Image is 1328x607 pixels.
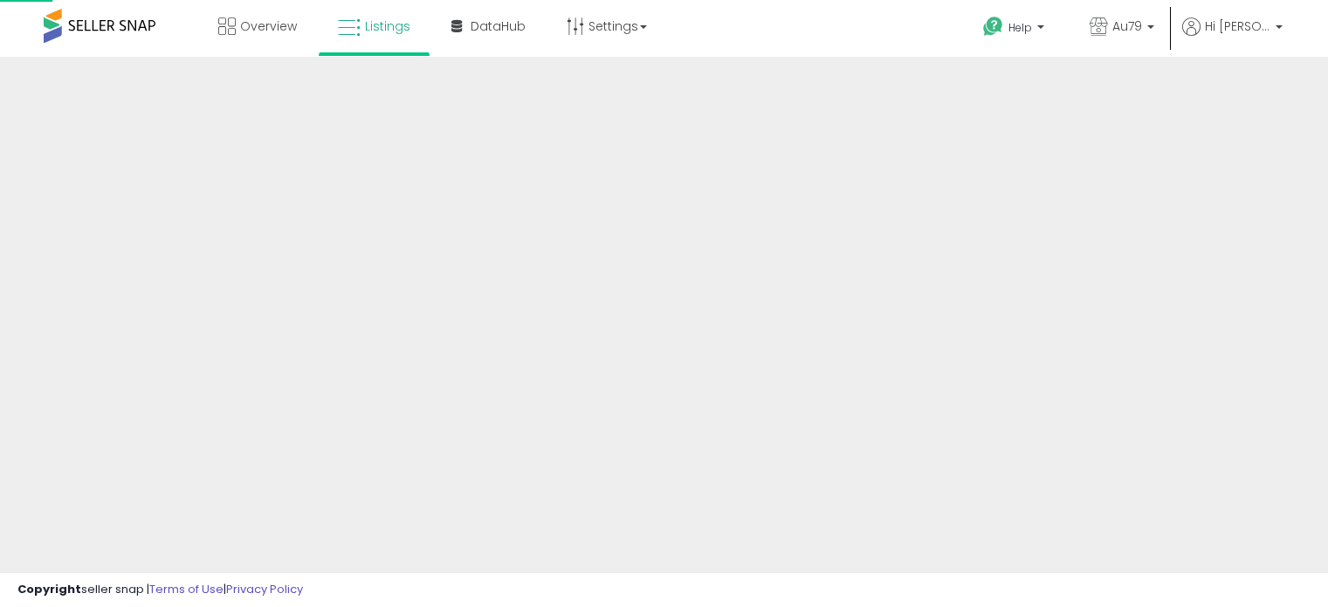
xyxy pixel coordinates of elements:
span: Au79 [1112,17,1142,35]
strong: Copyright [17,581,81,597]
span: DataHub [471,17,526,35]
span: Overview [240,17,297,35]
span: Listings [365,17,410,35]
a: Privacy Policy [226,581,303,597]
a: Hi [PERSON_NAME] [1182,17,1283,57]
span: Hi [PERSON_NAME] [1205,17,1270,35]
span: Help [1008,20,1032,35]
a: Terms of Use [149,581,224,597]
div: seller snap | | [17,582,303,598]
i: Get Help [982,16,1004,38]
a: Help [969,3,1062,57]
